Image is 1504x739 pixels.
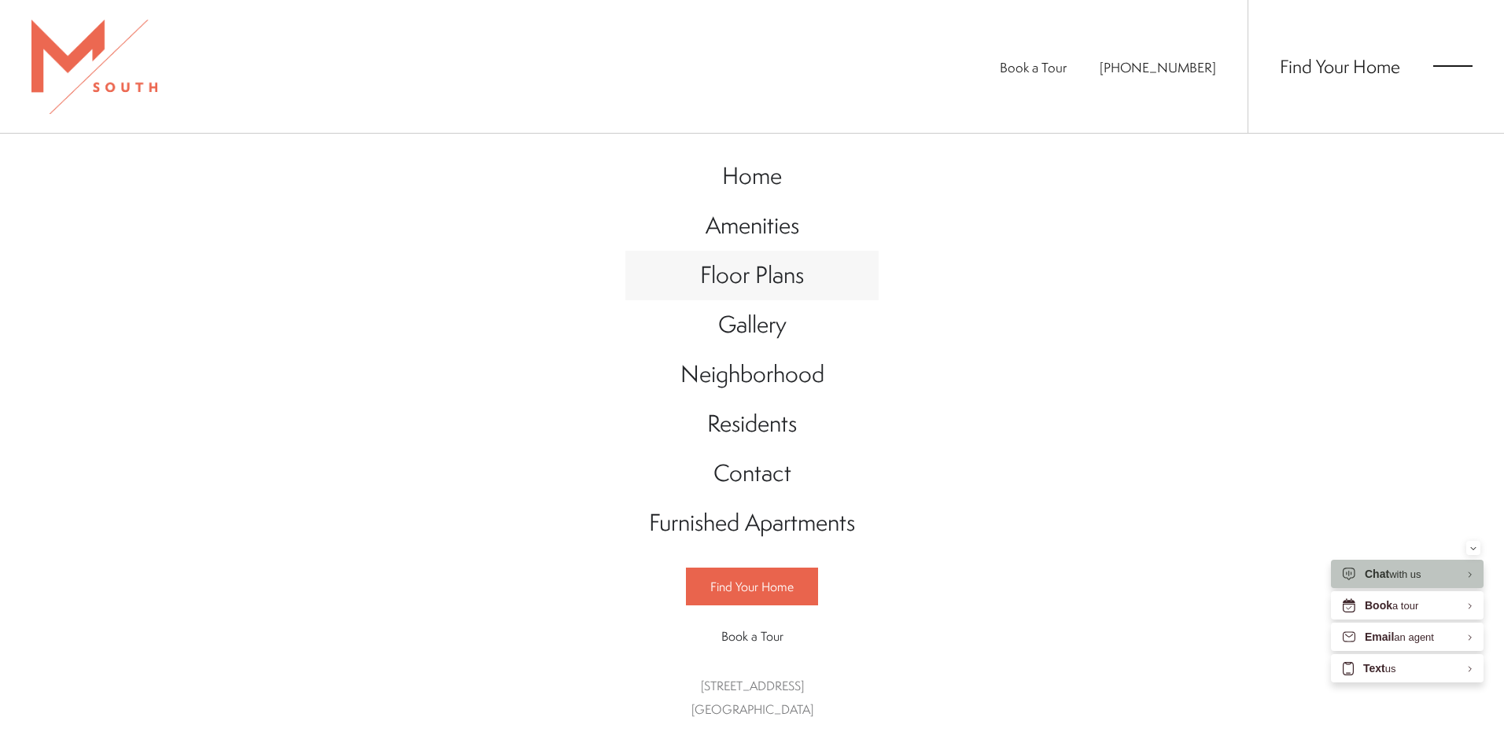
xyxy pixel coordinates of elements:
[625,152,879,201] a: Go to Home
[691,677,813,718] a: Get Directions to 5110 South Manhattan Avenue Tampa, FL 33611
[707,407,797,439] span: Residents
[649,506,855,539] span: Furnished Apartments
[718,308,787,340] span: Gallery
[625,251,879,300] a: Go to Floor Plans
[713,457,791,489] span: Contact
[686,568,818,605] a: Find Your Home
[625,449,879,498] a: Go to Contact
[1100,58,1216,76] a: Call Us at 813-570-8014
[1000,58,1067,76] a: Book a Tour
[625,300,879,350] a: Go to Gallery
[721,627,783,645] span: Book a Tour
[1433,59,1473,73] button: Open Menu
[706,209,799,241] span: Amenities
[1100,58,1216,76] span: [PHONE_NUMBER]
[625,350,879,399] a: Go to Neighborhood
[31,20,157,114] img: MSouth
[710,578,794,595] span: Find Your Home
[686,618,818,654] a: Book a Tour
[1280,53,1400,79] a: Find Your Home
[625,136,879,737] div: Main
[625,498,879,548] a: Go to Furnished Apartments (opens in a new tab)
[700,259,804,291] span: Floor Plans
[625,201,879,251] a: Go to Amenities
[722,160,782,192] span: Home
[680,358,824,390] span: Neighborhood
[625,399,879,449] a: Go to Residents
